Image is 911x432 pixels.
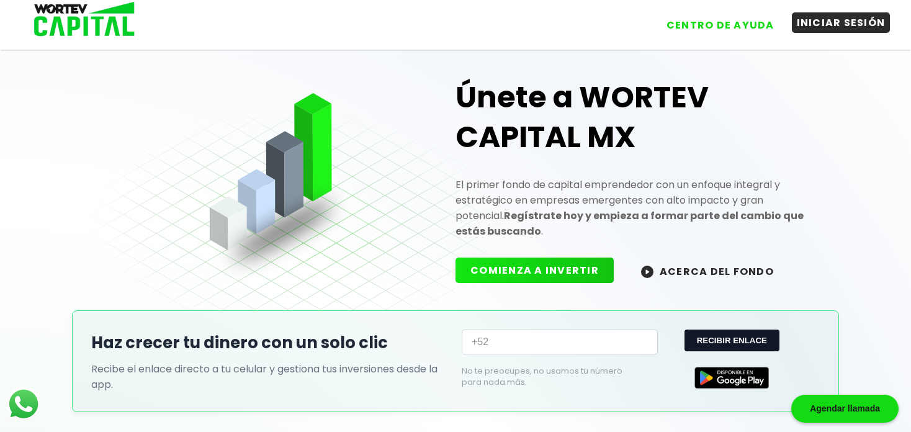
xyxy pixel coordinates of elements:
[455,78,820,157] h1: Únete a WORTEV CAPITAL MX
[641,266,653,278] img: wortev-capital-acerca-del-fondo
[649,6,779,35] a: CENTRO DE AYUDA
[694,367,769,389] img: Google Play
[91,361,449,392] p: Recibe el enlace directo a tu celular y gestiona tus inversiones desde la app.
[455,209,804,238] strong: Regístrate hoy y empieza a formar parte del cambio que estás buscando
[6,387,41,421] img: logos_whatsapp-icon.242b2217.svg
[462,366,638,388] p: No te preocupes, no usamos tu número para nada más.
[779,6,891,35] a: INICIAR SESIÓN
[791,395,899,423] div: Agendar llamada
[455,177,820,239] p: El primer fondo de capital emprendedor con un enfoque integral y estratégico en empresas emergent...
[91,331,449,355] h2: Haz crecer tu dinero con un solo clic
[455,263,626,277] a: COMIENZA A INVERTIR
[662,15,779,35] button: CENTRO DE AYUDA
[792,12,891,33] button: INICIAR SESIÓN
[626,258,789,284] button: ACERCA DEL FONDO
[684,330,779,351] button: RECIBIR ENLACE
[455,258,614,283] button: COMIENZA A INVERTIR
